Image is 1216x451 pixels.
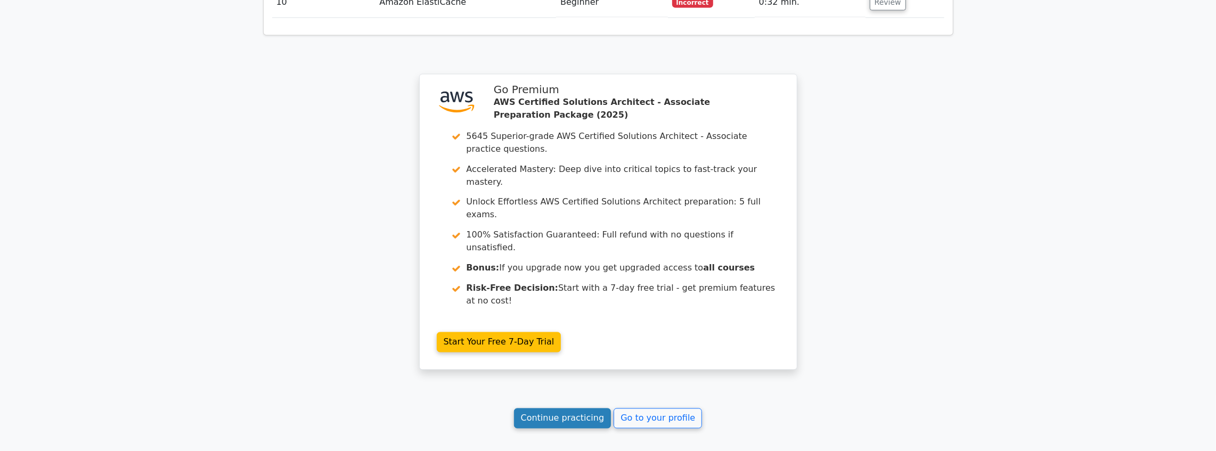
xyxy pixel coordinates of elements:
[514,408,611,429] a: Continue practicing
[437,332,561,352] a: Start Your Free 7-Day Trial
[614,408,702,429] a: Go to your profile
